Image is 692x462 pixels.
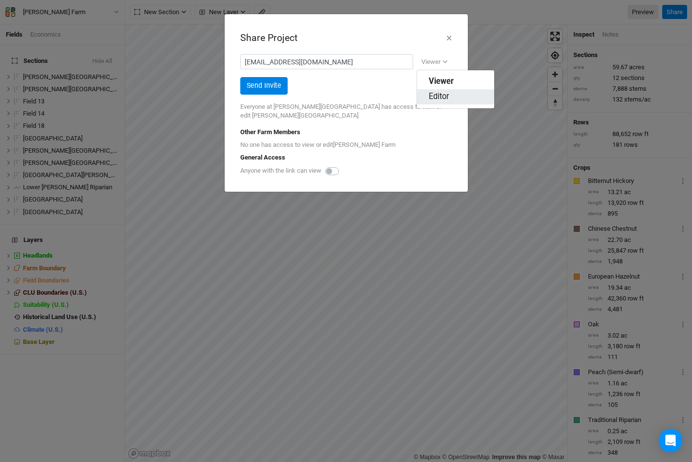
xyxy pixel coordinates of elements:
button: × [446,30,452,46]
div: Viewer [421,57,440,67]
button: Viewer [417,55,452,69]
div: General Access [240,153,452,162]
input: List of emails, comma separated [240,54,413,69]
span: Editor [429,91,449,102]
div: Open Intercom Messenger [659,429,682,452]
div: No one has access to view or edit [PERSON_NAME] Farm [240,137,452,153]
div: Share Project [240,31,297,44]
button: Send Invite [240,77,288,94]
div: Everyone at [PERSON_NAME][GEOGRAPHIC_DATA] has access to view or edit [PERSON_NAME][GEOGRAPHIC_DATA] [240,95,452,128]
span: Viewer [429,76,454,87]
label: Anyone with the link can view [240,166,321,175]
div: Other Farm Members [240,128,452,137]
